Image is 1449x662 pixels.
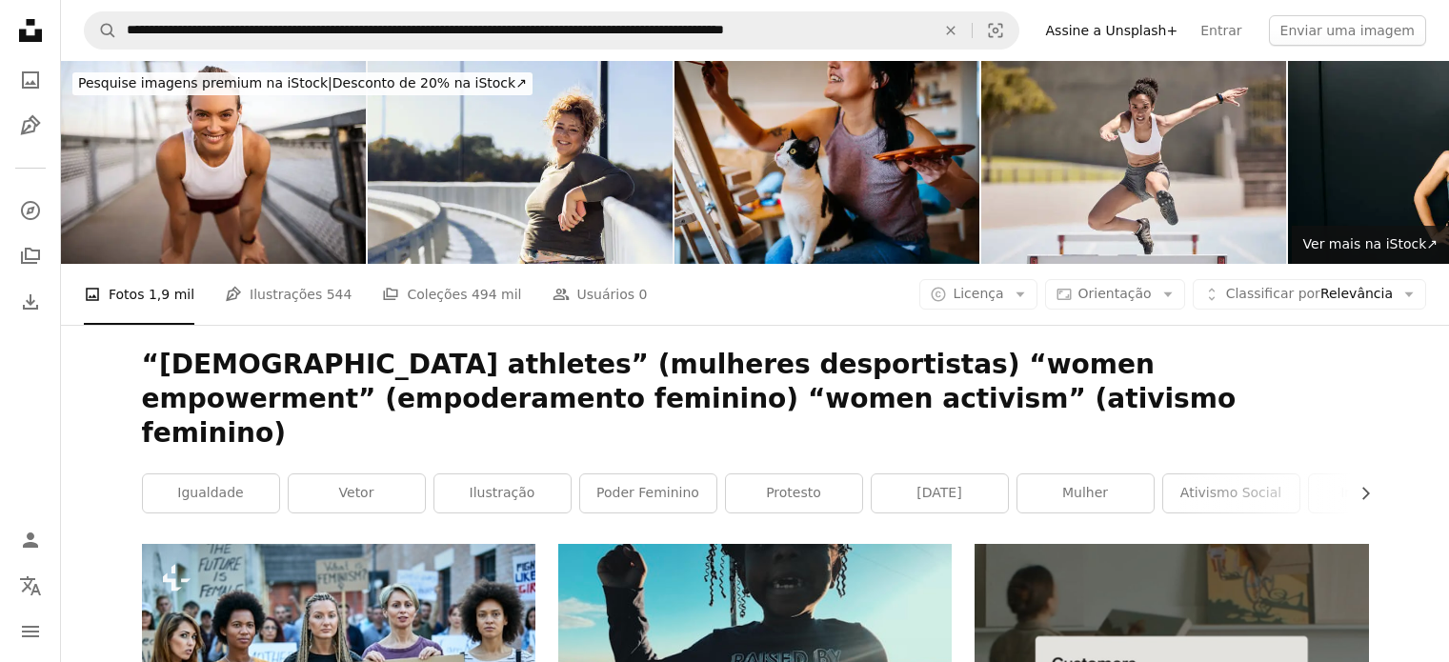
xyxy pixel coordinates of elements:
h1: “[DEMOGRAPHIC_DATA] athletes” (mulheres desportistas) “women empowerment” (empoderamento feminino... [142,348,1369,451]
a: Entrar / Cadastrar-se [11,521,50,559]
button: rolar lista para a direita [1348,474,1369,512]
span: Orientação [1078,286,1152,301]
button: Limpar [930,12,972,49]
button: Orientação [1045,279,1185,310]
a: Histórico de downloads [11,283,50,321]
a: Ver mais na iStock↗ [1292,226,1449,264]
a: igualdade [143,474,279,512]
a: Fotos [11,61,50,99]
a: ilustração [434,474,571,512]
span: Desconto de 20% na iStock ↗ [78,75,527,90]
a: Assine a Unsplash+ [1035,15,1190,46]
span: 544 [327,284,352,305]
span: 0 [638,284,647,305]
span: Ver mais na iStock ↗ [1303,236,1438,251]
a: irmandade [1309,474,1445,512]
span: Licença [953,286,1003,301]
button: Classificar porRelevância [1193,279,1426,310]
img: Meu gato é meu melhor amigo de pintura [674,61,979,264]
span: Classificar por [1226,286,1320,301]
a: Coleções 494 mil [382,264,521,325]
a: Explorar [11,191,50,230]
a: ativismo social [1163,474,1299,512]
button: Licença [919,279,1036,310]
span: 494 mil [472,284,522,305]
button: Enviar uma imagem [1269,15,1426,46]
img: Salto, atleta e obstáculo mulher negra em corrida esportiva, competição ou treinamento no estádio... [981,61,1286,264]
a: Coleções [11,237,50,275]
a: Usuários 0 [553,264,648,325]
form: Pesquise conteúdo visual em todo o site [84,11,1019,50]
button: Idioma [11,567,50,605]
button: Pesquisa visual [973,12,1018,49]
a: mulher [1017,474,1154,512]
a: Pesquise imagens premium na iStock|Desconto de 20% na iStock↗ [61,61,544,107]
a: vetor [289,474,425,512]
a: protesto [726,474,862,512]
a: poder feminino [580,474,716,512]
span: Relevância [1226,285,1393,304]
a: Ilustrações 544 [225,264,352,325]
span: Pesquise imagens premium na iStock | [78,75,332,90]
button: Menu [11,612,50,651]
a: Entrar [1189,15,1253,46]
img: Jovem esportista fazendo uma pausa depois de correr na ponte olhando para a câmera sorrindo [61,61,366,264]
img: Retrato de mulheres jovens plus size relaxando depois de correr. [368,61,673,264]
a: Ilustrações [11,107,50,145]
a: [DATE] [872,474,1008,512]
button: Pesquise na Unsplash [85,12,117,49]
